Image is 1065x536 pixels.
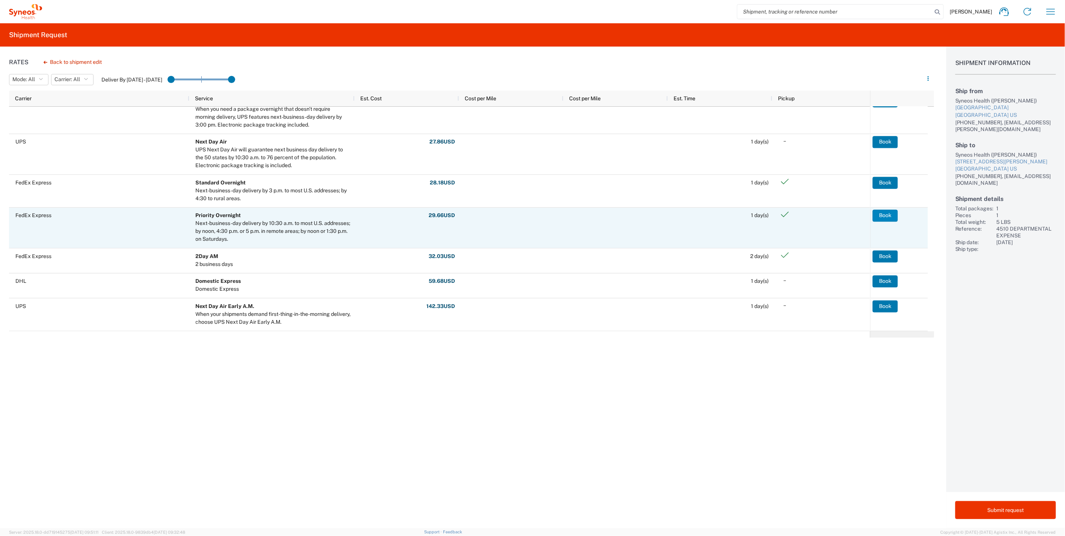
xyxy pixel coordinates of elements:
button: 59.68USD [429,275,456,287]
button: Book [873,136,898,148]
span: Copyright © [DATE]-[DATE] Agistix Inc., All Rights Reserved [940,529,1056,536]
div: UPS Next Day Air will guarantee next business day delivery to the 50 states by 10:30 a.m. to 76 p... [196,146,351,169]
div: When you need a package overnight that doesn't require morning delivery, UPS features next-busine... [196,105,351,129]
button: Back to shipment edit [38,56,108,69]
div: [GEOGRAPHIC_DATA] US [955,112,1056,119]
span: Cost per Mile [570,95,601,101]
span: [DATE] 09:51:11 [70,530,98,534]
span: 1 day(s) [751,278,769,284]
div: Total weight: [955,219,994,225]
div: [PHONE_NUMBER], [EMAIL_ADDRESS][PERSON_NAME][DOMAIN_NAME] [955,119,1056,133]
div: [STREET_ADDRESS][PERSON_NAME] [955,158,1056,166]
span: 1 day(s) [751,180,769,186]
span: 2 day(s) [751,253,769,259]
strong: 32.03 USD [429,253,455,260]
input: Shipment, tracking or reference number [737,5,932,19]
h2: Ship from [955,88,1056,95]
b: Priority Overnight [196,212,241,218]
div: Total packages: [955,205,994,212]
span: 1 day(s) [751,139,769,145]
span: Mode: All [12,76,35,83]
span: DHL [15,278,26,284]
span: Server: 2025.18.0-dd719145275 [9,530,98,534]
span: [PERSON_NAME] [950,8,992,15]
b: Next Day Air [196,139,227,145]
span: UPS [15,139,26,145]
div: When your shipments demand first-thing-in-the-morning delivery, choose UPS Next Day Air Early A.M. [196,310,351,326]
strong: 59.68 USD [429,278,455,285]
div: Ship type: [955,246,994,252]
span: Service [195,95,213,101]
span: FedEx Express [15,180,51,186]
a: [STREET_ADDRESS][PERSON_NAME][GEOGRAPHIC_DATA] US [955,158,1056,173]
span: [DATE] 09:32:48 [154,530,185,534]
strong: 27.86 USD [430,138,455,145]
h1: Rates [9,59,29,66]
span: FedEx Express [15,212,51,218]
a: Support [424,530,443,534]
div: 5 LBS [997,219,1056,225]
strong: 28.18 USD [430,179,455,186]
span: UPS [15,303,26,309]
b: 2Day AM [196,253,219,259]
span: FedEx Express [15,253,51,259]
h1: Shipment Information [955,59,1056,75]
h2: Ship to [955,142,1056,149]
h2: Shipment details [955,195,1056,202]
button: Book [873,95,898,107]
button: 32.03USD [429,250,456,262]
button: Submit request [955,501,1056,519]
h2: Shipment Request [9,30,67,39]
span: Cost per Mile [465,95,497,101]
div: [PHONE_NUMBER], [EMAIL_ADDRESS][DOMAIN_NAME] [955,173,1056,186]
div: Next-business-day delivery by 10:30 a.m. to most U.S. addresses; by noon, 4:30 p.m. or 5 p.m. in ... [196,219,351,243]
div: [GEOGRAPHIC_DATA] [955,104,1056,112]
div: 1 [997,205,1056,212]
div: [GEOGRAPHIC_DATA] US [955,165,1056,173]
div: Ship date: [955,239,994,246]
div: [DATE] [997,239,1056,246]
a: [GEOGRAPHIC_DATA][GEOGRAPHIC_DATA] US [955,104,1056,119]
span: Est. Time [674,95,696,101]
span: Pickup [778,95,795,101]
span: Est. Cost [361,95,382,101]
button: Book [873,250,898,262]
button: Book [873,275,898,287]
button: 142.33USD [426,300,456,312]
b: Next Day Air Early A.M. [196,303,255,309]
span: 1 day(s) [751,303,769,309]
button: Book [873,210,898,222]
span: Carrier: All [54,76,80,83]
div: Syneos Health ([PERSON_NAME]) [955,97,1056,104]
button: 28.18USD [430,177,456,189]
div: 2 business days [196,260,233,268]
div: Pieces [955,212,994,219]
div: Next-business-day delivery by 3 p.m. to most U.S. addresses; by 4:30 to rural areas. [196,187,351,202]
div: Syneos Health ([PERSON_NAME]) [955,151,1056,158]
button: Book [873,177,898,189]
div: 1 [997,212,1056,219]
button: 29.66USD [429,210,456,222]
span: Client: 2025.18.0-9839db4 [102,530,185,534]
b: Domestic Express [196,278,241,284]
div: Domestic Express [196,285,241,293]
button: Carrier: All [51,74,94,85]
button: Mode: All [9,74,48,85]
div: 4510 DEPARTMENTAL EXPENSE [997,225,1056,239]
b: Standard Overnight [196,180,246,186]
span: Carrier [15,95,32,101]
div: Reference: [955,225,994,239]
strong: 29.66 USD [429,212,455,219]
label: Deliver By [DATE] - [DATE] [101,76,162,83]
strong: 142.33 USD [427,303,455,310]
a: Feedback [443,530,462,534]
button: Book [873,300,898,312]
button: 27.86USD [429,136,456,148]
span: 1 day(s) [751,212,769,218]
